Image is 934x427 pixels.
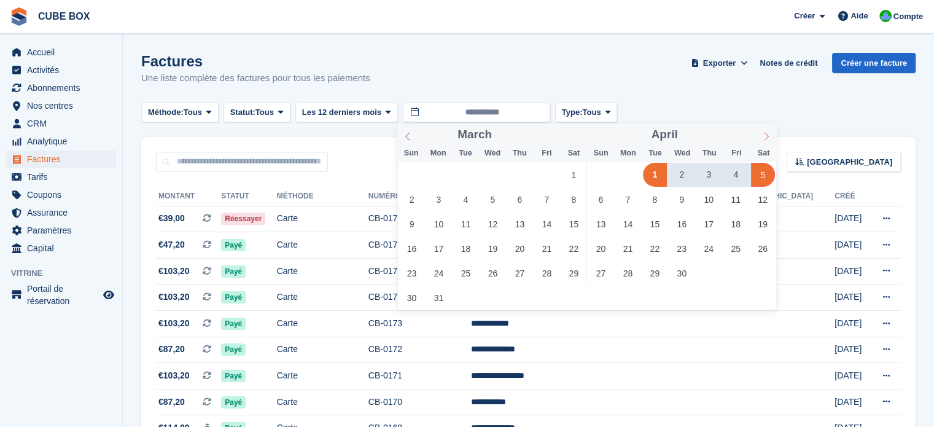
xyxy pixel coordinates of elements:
span: Payé [221,239,246,251]
span: March 12, 2025 [481,212,505,236]
span: April 7, 2025 [616,187,640,211]
span: March 10, 2025 [427,212,451,236]
span: Tous [184,106,202,119]
span: March 30, 2025 [400,286,424,310]
span: Thu [506,149,533,157]
span: Payé [221,343,246,356]
span: Tous [582,106,601,119]
a: menu [6,133,116,150]
a: CUBE BOX [33,6,95,26]
span: Payé [221,265,246,278]
span: March 28, 2025 [535,261,559,285]
td: [DATE] [835,337,868,363]
span: Sun [397,149,424,157]
span: €87,20 [158,343,185,356]
span: Tue [452,149,479,157]
p: Une liste complète des factures pour tous les paiements [141,71,370,85]
span: March 20, 2025 [508,237,532,261]
span: March 1, 2025 [562,163,586,187]
a: menu [6,168,116,186]
a: menu [6,61,116,79]
td: CB-0172 [368,337,471,363]
span: April 24, 2025 [697,237,721,261]
a: menu [6,240,116,257]
span: Wed [479,149,506,157]
a: menu [6,97,116,114]
span: March 15, 2025 [562,212,586,236]
td: Carte [277,363,368,390]
span: March 21, 2025 [535,237,559,261]
span: March 18, 2025 [454,237,478,261]
td: Carte [277,389,368,415]
td: [DATE] [835,232,868,259]
span: April [652,129,678,141]
span: April 6, 2025 [589,187,613,211]
span: March 14, 2025 [535,212,559,236]
span: Nos centres [27,97,101,114]
span: April 26, 2025 [751,237,775,261]
span: April 5, 2025 [751,163,775,187]
span: Mon [615,149,642,157]
span: Payé [221,370,246,382]
span: April 20, 2025 [589,237,613,261]
span: Aide [850,10,868,22]
span: Tous [255,106,274,119]
input: Year [678,128,717,141]
span: Exporter [703,57,736,69]
td: Carte [277,206,368,232]
th: Créé [835,187,868,206]
td: [DATE] [835,363,868,390]
span: April 28, 2025 [616,261,640,285]
span: March 31, 2025 [427,286,451,310]
span: Coupons [27,186,101,203]
span: April 1, 2025 [643,163,667,187]
td: [DATE] [835,389,868,415]
span: Statut: [230,106,255,119]
span: Factures [27,151,101,168]
td: CB-0173 [368,311,471,337]
a: menu [6,79,116,96]
td: [DATE] [835,311,868,337]
span: Mon [425,149,452,157]
span: April 13, 2025 [589,212,613,236]
span: April 22, 2025 [643,237,667,261]
td: CB-0174 [368,284,471,311]
span: Payé [221,291,246,304]
span: March 8, 2025 [562,187,586,211]
th: Montant [156,187,221,206]
img: stora-icon-8386f47178a22dfd0bd8f6a31ec36ba5ce8667c1dd55bd0f319d3a0aa187defe.svg [10,7,28,26]
a: menu [6,186,116,203]
span: March 9, 2025 [400,212,424,236]
th: Numéro de facture [368,187,471,206]
span: April 29, 2025 [643,261,667,285]
td: CB-0171 [368,363,471,390]
span: €103,20 [158,291,190,304]
button: Les 12 derniers mois [295,103,398,123]
img: Cube Box [879,10,892,22]
span: April 30, 2025 [670,261,694,285]
span: April 16, 2025 [670,212,694,236]
span: April 18, 2025 [724,212,748,236]
span: Abonnements [27,79,101,96]
td: CB-0175 [368,258,471,284]
span: March 25, 2025 [454,261,478,285]
span: April 21, 2025 [616,237,640,261]
th: Méthode [277,187,368,206]
span: March 6, 2025 [508,187,532,211]
span: €103,20 [158,265,190,278]
a: menu [6,44,116,61]
span: March 13, 2025 [508,212,532,236]
span: April 15, 2025 [643,212,667,236]
td: CB-0177 [368,232,471,259]
span: Fri [723,149,750,157]
span: March 23, 2025 [400,261,424,285]
span: Tarifs [27,168,101,186]
td: [DATE] [835,258,868,284]
span: €103,20 [158,369,190,382]
span: March 27, 2025 [508,261,532,285]
span: April 14, 2025 [616,212,640,236]
span: Méthode: [148,106,184,119]
th: Statut [221,187,276,206]
span: Paramètres [27,222,101,239]
span: Sat [560,149,587,157]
